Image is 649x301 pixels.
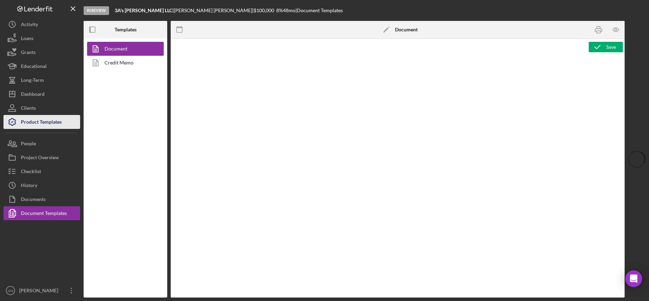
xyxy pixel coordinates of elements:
div: Checklist [21,164,41,180]
div: 8 % [276,8,283,13]
div: Clients [21,101,36,117]
b: Document [395,27,418,32]
button: Documents [3,192,80,206]
div: Save [606,42,616,52]
button: Activity [3,17,80,31]
a: Document [87,42,160,56]
div: In Review [84,6,109,15]
div: [PERSON_NAME] [PERSON_NAME] | [174,8,254,13]
button: Save [589,42,623,52]
div: Open Intercom Messenger [625,270,642,287]
a: Credit Memo [87,56,160,70]
div: | Document Templates [295,8,343,13]
button: People [3,137,80,150]
div: Product Templates [21,115,62,131]
div: History [21,178,37,194]
button: GM[PERSON_NAME] [3,284,80,298]
button: Product Templates [3,115,80,129]
b: Templates [115,27,137,32]
div: Dashboard [21,87,45,103]
div: Educational [21,59,47,75]
div: 48 mo [283,8,295,13]
button: Checklist [3,164,80,178]
div: Grants [21,45,36,61]
div: Activity [21,17,38,33]
div: Document Templates [21,206,67,222]
button: Educational [3,59,80,73]
div: | [115,8,174,13]
div: Loans [21,31,33,47]
button: Grants [3,45,80,59]
div: Long-Term [21,73,44,89]
div: Documents [21,192,46,208]
div: Project Overview [21,150,59,166]
button: Clients [3,101,80,115]
div: People [21,137,36,152]
button: Document Templates [3,206,80,220]
span: $100,000 [254,7,274,13]
text: GM [8,289,13,293]
b: 3A's [PERSON_NAME] LLC [115,7,172,13]
button: Long-Term [3,73,80,87]
button: History [3,178,80,192]
button: Project Overview [3,150,80,164]
div: [PERSON_NAME] [17,284,63,299]
button: Loans [3,31,80,45]
button: Dashboard [3,87,80,101]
